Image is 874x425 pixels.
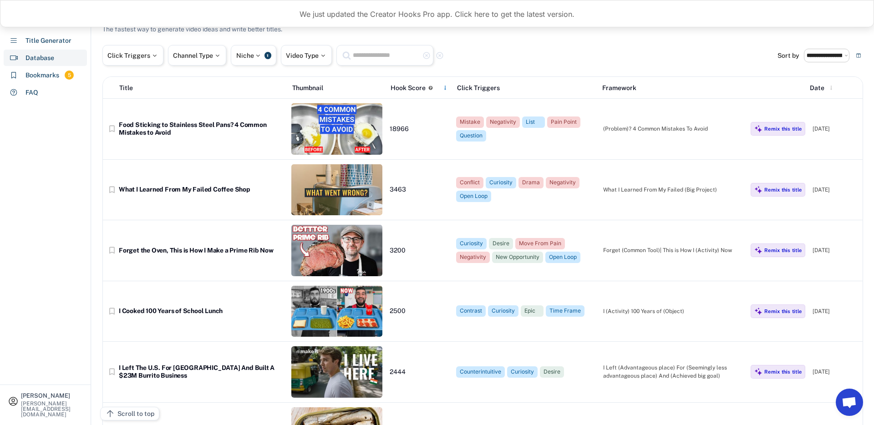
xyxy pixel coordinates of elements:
div: Remix this title [764,187,802,193]
img: MagicMajor%20%28Purple%29.svg [754,368,762,376]
div: (Problem)? 4 Common Mistakes To Avoid [603,125,743,133]
img: MagicMajor%20%28Purple%29.svg [754,246,762,254]
div: Move From Pain [519,240,561,248]
img: https___87c2fb922161e6555204f1a1630e07f3.cdn.bubble%20%2815%29.jpeg [291,225,382,276]
img: uiLUDJjQrhw-2faa78c6-5918-4cc9-9eac-72b133af17a1.jpeg [291,286,382,337]
div: Epic [524,307,540,315]
button: bookmark_border [107,185,117,194]
button: bookmark_border [107,367,117,376]
div: Pain Point [551,118,577,126]
div: FAQ [25,88,38,97]
div: Channel Type [173,52,221,59]
div: 5 [65,71,74,79]
div: I (Activity) 100 Years of (Object) [603,307,743,315]
div: Video Type [286,52,327,59]
div: Conflict [460,179,480,187]
div: Negativity [460,253,486,261]
div: [DATE] [813,186,858,194]
div: I Left (Advantageous place) For (Seemingly less advantageous place) And (Achieved big goal) [603,364,743,380]
a: Open chat [836,389,863,416]
div: 3463 [390,186,449,194]
div: What I Learned From My Failed (Big Project) [603,186,743,194]
div: Drama [522,179,540,187]
img: MagicMajor%20%28Purple%29.svg [754,186,762,194]
img: thumbnail%20%281%29.jpg [291,346,382,398]
div: What I Learned From My Failed Coffee Shop [119,186,284,194]
div: Remix this title [764,126,802,132]
div: Open Loop [460,192,488,200]
div: List [526,118,541,126]
div: Counterintuitive [460,368,501,376]
div: Curiosity [511,368,534,376]
div: [DATE] [813,246,858,254]
div: Framework [602,83,741,93]
div: 18966 [390,125,449,133]
img: MagicMajor%20%28Purple%29.svg [754,125,762,133]
div: Thumbnail [292,83,383,93]
div: 2444 [390,368,449,376]
div: Forget (Common Tool)| This is How I (Activity) Now [603,246,743,254]
div: Time Frame [549,307,581,315]
div: Curiosity [492,307,515,315]
div: I Cooked 100 Years of School Lunch [119,307,284,315]
div: Mistake [460,118,480,126]
button: highlight_remove [436,51,444,60]
div: Desire [493,240,509,248]
div: Click Triggers [457,83,595,93]
div: Click Triggers [107,52,158,59]
img: MagicMajor%20%28Purple%29.svg [754,307,762,315]
div: Open Loop [549,253,577,261]
div: [PERSON_NAME] [21,393,83,399]
div: Desire [544,368,560,376]
div: [PERSON_NAME][EMAIL_ADDRESS][DOMAIN_NAME] [21,401,83,417]
button: bookmark_border [107,124,117,133]
img: thumbnail_KVBvuQv7DeA.jpg [291,164,382,216]
img: ScreenShot2022-10-16at10_19_13AM.png [291,103,382,155]
div: Forget the Oven, This is How I Make a Prime Rib Now [119,247,284,255]
div: Food Sticking to Stainless Steel Pans? 4 Common Mistakes to Avoid [119,121,284,137]
button: bookmark_border [107,307,117,316]
div: [DATE] [813,307,858,315]
div: [DATE] [813,368,858,376]
div: The fastest way to generate video ideas and write better titles. [102,25,282,34]
div: Bookmarks [25,71,59,80]
div: I Left The U.S. For [GEOGRAPHIC_DATA] And Built A $23M Burrito Business [119,364,284,380]
div: Title Generator [25,36,71,46]
div: Hook Score [391,83,426,93]
div: Remix this title [764,308,802,314]
div: Negativity [490,118,516,126]
button: highlight_remove [422,51,431,60]
div: New Opportunity [496,253,539,261]
div: Contrast [460,307,482,315]
div: Curiosity [489,179,513,187]
div: Date [810,83,824,93]
div: 2500 [390,307,449,315]
div: [DATE] [813,125,858,133]
div: Scroll to top [117,409,154,419]
div: Negativity [549,179,576,187]
div: Sort by [777,52,799,59]
div: 3200 [390,247,449,255]
div: 1 [264,52,271,59]
button: bookmark_border [107,246,117,255]
div: Remix this title [764,247,802,253]
div: Curiosity [460,240,483,248]
div: Database [25,53,54,63]
div: Remix this title [764,369,802,375]
div: Question [460,132,483,140]
div: Niche [236,52,262,59]
div: Title [119,83,133,93]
